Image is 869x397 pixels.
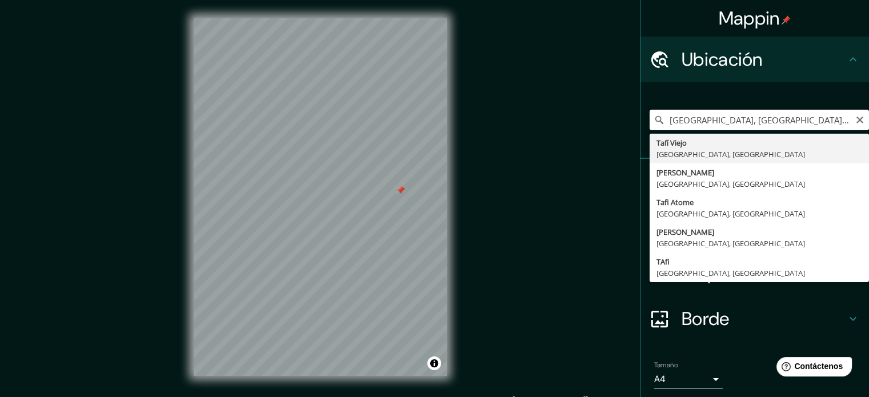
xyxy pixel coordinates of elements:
div: Disposición [640,250,869,296]
img: pin-icon.png [782,15,791,25]
font: Tafi Atome [656,197,694,207]
font: A4 [654,373,666,385]
font: [GEOGRAPHIC_DATA], [GEOGRAPHIC_DATA] [656,208,805,219]
font: Borde [682,307,730,331]
div: A4 [654,370,723,388]
font: [GEOGRAPHIC_DATA], [GEOGRAPHIC_DATA] [656,149,805,159]
font: Tafí Viejo [656,138,687,148]
font: [PERSON_NAME] [656,227,714,237]
font: Tamaño [654,360,678,370]
div: Borde [640,296,869,342]
button: Activar o desactivar atribución [427,356,441,370]
div: Estilo [640,204,869,250]
font: [GEOGRAPHIC_DATA], [GEOGRAPHIC_DATA] [656,179,805,189]
input: Elige tu ciudad o zona [650,110,869,130]
font: Mappin [719,6,780,30]
canvas: Mapa [194,18,447,376]
font: [GEOGRAPHIC_DATA], [GEOGRAPHIC_DATA] [656,238,805,248]
button: Claro [855,114,864,125]
iframe: Lanzador de widgets de ayuda [767,352,856,384]
font: Ubicación [682,47,763,71]
div: Ubicación [640,37,869,82]
font: [PERSON_NAME] [656,167,714,178]
font: [GEOGRAPHIC_DATA], [GEOGRAPHIC_DATA] [656,268,805,278]
div: Patas [640,159,869,204]
font: TAfi [656,256,670,267]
